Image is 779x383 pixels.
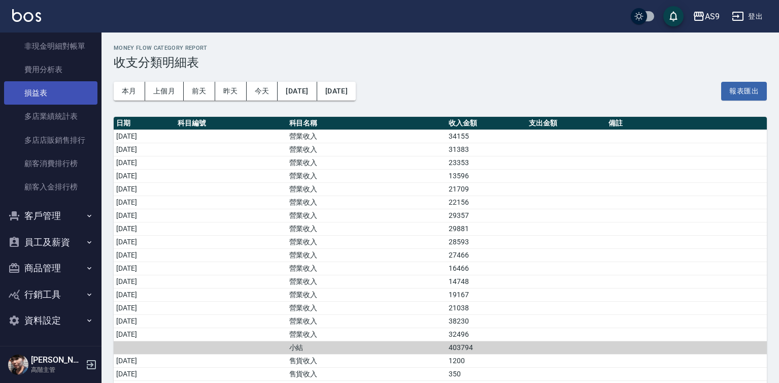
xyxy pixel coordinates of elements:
p: 高階主管 [31,365,83,374]
button: [DATE] [278,82,317,101]
td: [DATE] [114,235,175,248]
a: 顧客消費排行榜 [4,152,97,175]
td: 403794 [446,341,526,354]
td: [DATE] [114,169,175,182]
td: 營業收入 [287,328,447,341]
h2: Money Flow Category Report [114,45,767,51]
td: 38230 [446,314,526,328]
td: [DATE] [114,354,175,367]
button: 商品管理 [4,255,97,281]
td: [DATE] [114,275,175,288]
td: 16466 [446,262,526,275]
th: 備註 [606,117,767,130]
a: 非現金明細對帳單 [4,35,97,58]
td: 營業收入 [287,169,447,182]
td: 小結 [287,341,447,354]
th: 日期 [114,117,175,130]
th: 收入金額 [446,117,526,130]
td: 19167 [446,288,526,301]
td: 21709 [446,182,526,196]
td: 營業收入 [287,314,447,328]
td: 營業收入 [287,156,447,169]
td: 營業收入 [287,182,447,196]
td: 21038 [446,301,526,314]
h5: [PERSON_NAME] [31,355,83,365]
td: 營業收入 [287,196,447,209]
td: 32496 [446,328,526,341]
button: 登出 [728,7,767,26]
td: 27466 [446,248,526,262]
td: [DATE] [114,196,175,209]
td: [DATE] [114,367,175,380]
td: 29881 [446,222,526,235]
h3: 收支分類明細表 [114,55,767,70]
td: 營業收入 [287,143,447,156]
td: 售貨收入 [287,354,447,367]
a: 顧客入金排行榜 [4,175,97,199]
div: AS9 [705,10,720,23]
a: 多店店販銷售排行 [4,129,97,152]
button: 報表匯出 [721,82,767,101]
button: 上個月 [145,82,184,101]
td: [DATE] [114,130,175,143]
td: 營業收入 [287,130,447,143]
td: [DATE] [114,314,175,328]
td: 350 [446,367,526,380]
img: Logo [12,9,41,22]
td: 營業收入 [287,275,447,288]
button: 昨天 [215,82,247,101]
td: 營業收入 [287,248,447,262]
th: 科目編號 [175,117,286,130]
td: 14748 [446,275,526,288]
button: 今天 [247,82,278,101]
td: 營業收入 [287,209,447,222]
td: 28593 [446,235,526,248]
td: 29357 [446,209,526,222]
button: 客戶管理 [4,203,97,229]
td: [DATE] [114,288,175,301]
button: AS9 [689,6,724,27]
button: 行銷工具 [4,281,97,308]
td: 1200 [446,354,526,367]
td: [DATE] [114,248,175,262]
td: [DATE] [114,209,175,222]
td: [DATE] [114,143,175,156]
td: 23353 [446,156,526,169]
button: 員工及薪資 [4,229,97,256]
td: [DATE] [114,222,175,235]
td: 營業收入 [287,301,447,314]
button: [DATE] [317,82,356,101]
td: 13596 [446,169,526,182]
td: [DATE] [114,156,175,169]
td: [DATE] [114,262,175,275]
td: 34155 [446,130,526,143]
a: 多店業績統計表 [4,105,97,128]
td: 售貨收入 [287,367,447,380]
button: 本月 [114,82,145,101]
td: 營業收入 [287,262,447,275]
button: save [663,6,684,26]
th: 支出金額 [526,117,606,130]
a: 費用分析表 [4,58,97,81]
img: Person [8,355,28,375]
button: 前天 [184,82,215,101]
th: 科目名稱 [287,117,447,130]
td: 營業收入 [287,222,447,235]
td: 營業收入 [287,288,447,301]
td: [DATE] [114,328,175,341]
button: 資料設定 [4,307,97,334]
td: 營業收入 [287,235,447,248]
td: 22156 [446,196,526,209]
td: [DATE] [114,182,175,196]
a: 損益表 [4,81,97,105]
td: 31383 [446,143,526,156]
td: [DATE] [114,301,175,314]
